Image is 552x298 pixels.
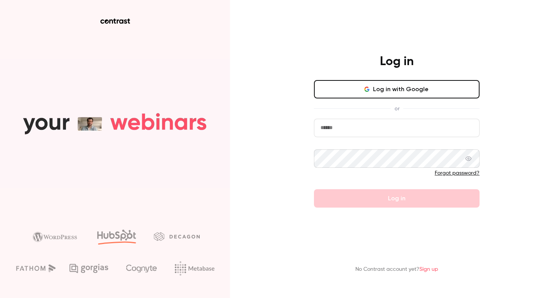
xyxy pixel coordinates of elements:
[380,54,414,69] h4: Log in
[435,170,480,176] a: Forgot password?
[355,265,438,273] p: No Contrast account yet?
[419,267,438,272] a: Sign up
[314,80,480,98] button: Log in with Google
[154,232,200,241] img: decagon
[391,105,403,113] span: or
